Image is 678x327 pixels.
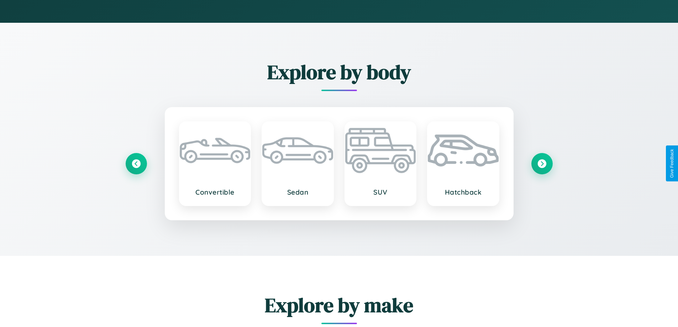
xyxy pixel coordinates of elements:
[269,188,326,196] h3: Sedan
[126,291,553,319] h2: Explore by make
[352,188,409,196] h3: SUV
[187,188,243,196] h3: Convertible
[669,149,674,178] div: Give Feedback
[435,188,492,196] h3: Hatchback
[126,58,553,86] h2: Explore by body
